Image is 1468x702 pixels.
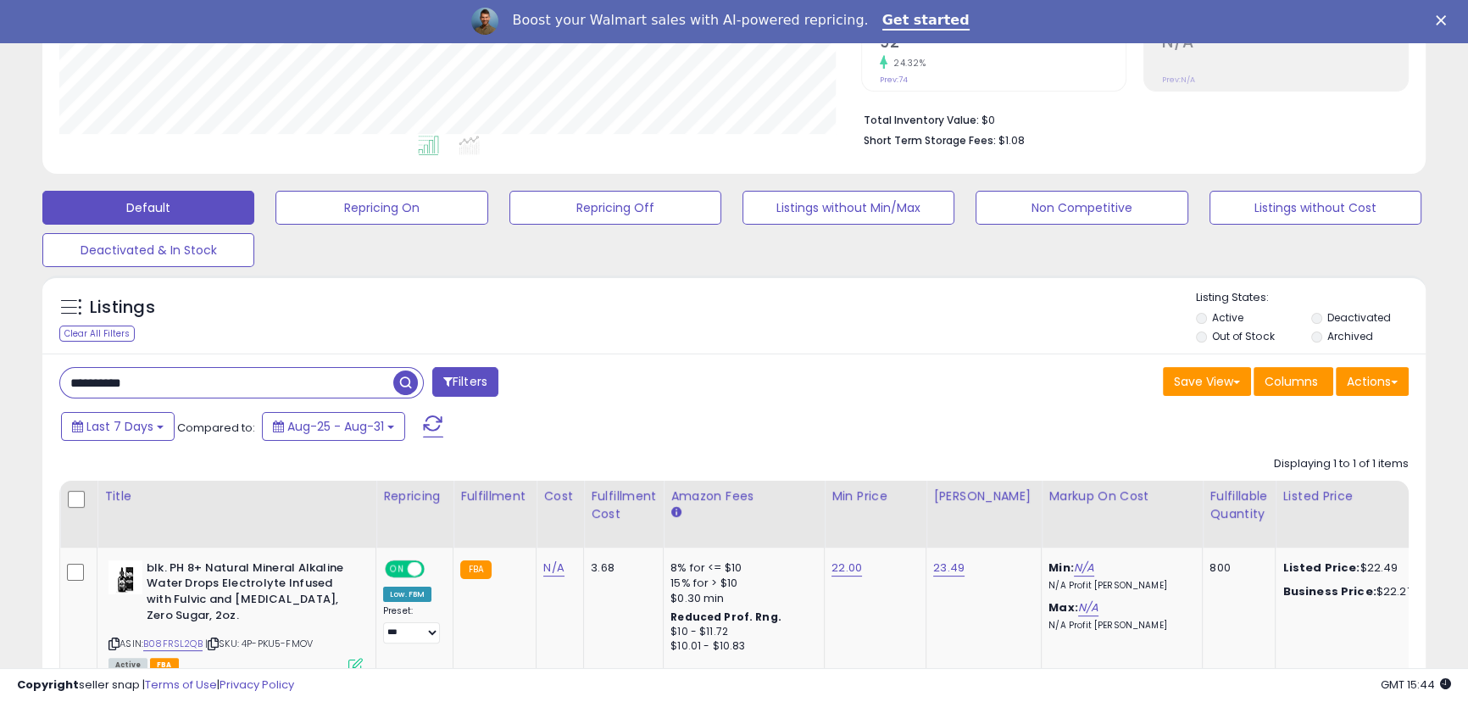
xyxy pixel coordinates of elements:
[422,561,449,576] span: OFF
[205,637,313,650] span: | SKU: 4P-PKU5-FMOV
[147,560,353,627] b: blk. PH 8+ Natural Mineral Alkaline Water Drops Electrolyte Infused with Fulvic and [MEDICAL_DATA...
[670,610,781,624] b: Reduced Prof. Rng.
[512,12,868,29] div: Boost your Walmart sales with AI-powered repricing.
[933,487,1034,505] div: [PERSON_NAME]
[42,233,254,267] button: Deactivated & In Stock
[1254,367,1333,396] button: Columns
[1074,560,1094,577] a: N/A
[1209,487,1268,523] div: Fulfillable Quantity
[1048,580,1189,592] p: N/A Profit [PERSON_NAME]
[177,420,255,436] span: Compared to:
[864,113,979,127] b: Total Inventory Value:
[591,487,656,523] div: Fulfillment Cost
[670,560,811,576] div: 8% for <= $10
[383,487,446,505] div: Repricing
[275,191,487,225] button: Repricing On
[976,191,1187,225] button: Non Competitive
[17,677,79,693] strong: Copyright
[383,587,431,602] div: Low. FBM
[59,326,135,342] div: Clear All Filters
[831,487,919,505] div: Min Price
[1209,191,1421,225] button: Listings without Cost
[104,487,369,505] div: Title
[591,560,650,576] div: 3.68
[1282,560,1423,576] div: $22.49
[143,637,203,651] a: B08FRSL2QB
[262,412,405,441] button: Aug-25 - Aug-31
[1048,560,1074,576] b: Min:
[17,677,294,694] div: seller snap | |
[61,412,175,441] button: Last 7 Days
[864,133,996,148] b: Short Term Storage Fees:
[1163,367,1251,396] button: Save View
[670,576,811,591] div: 15% for > $10
[864,109,1396,129] li: $0
[880,75,908,85] small: Prev: 74
[432,367,498,397] button: Filters
[670,487,817,505] div: Amazon Fees
[933,560,965,577] a: 23.49
[1282,560,1360,576] b: Listed Price:
[1212,310,1243,325] label: Active
[670,639,811,654] div: $10.01 - $10.83
[831,560,862,577] a: 22.00
[1327,329,1373,343] label: Archived
[1327,310,1391,325] label: Deactivated
[1381,677,1451,693] span: 2025-09-8 15:44 GMT
[1282,583,1376,599] b: Business Price:
[670,505,681,521] small: Amazon Fees.
[220,677,294,693] a: Privacy Policy
[1048,599,1078,616] b: Max:
[1162,75,1195,85] small: Prev: N/A
[287,418,384,435] span: Aug-25 - Aug-31
[42,191,254,225] button: Default
[1282,584,1423,599] div: $22.27
[882,12,970,31] a: Get started
[1048,620,1189,632] p: N/A Profit [PERSON_NAME]
[460,487,529,505] div: Fulfillment
[887,57,926,70] small: 24.32%
[108,560,142,594] img: 31Jxnkc58EL._SL40_.jpg
[471,8,498,35] img: Profile image for Adrian
[742,191,954,225] button: Listings without Min/Max
[1196,290,1426,306] p: Listing States:
[145,677,217,693] a: Terms of Use
[90,296,155,320] h5: Listings
[1265,373,1318,390] span: Columns
[86,418,153,435] span: Last 7 Days
[1042,481,1203,548] th: The percentage added to the cost of goods (COGS) that forms the calculator for Min & Max prices.
[670,591,811,606] div: $0.30 min
[1162,32,1408,55] h2: N/A
[386,561,408,576] span: ON
[1336,367,1409,396] button: Actions
[1212,329,1274,343] label: Out of Stock
[1078,599,1098,616] a: N/A
[998,132,1025,148] span: $1.08
[1274,456,1409,472] div: Displaying 1 to 1 of 1 items
[1209,560,1262,576] div: 800
[543,560,564,577] a: N/A
[1436,15,1453,25] div: Close
[670,625,811,639] div: $10 - $11.72
[1282,487,1429,505] div: Listed Price
[383,605,440,643] div: Preset:
[1048,487,1195,505] div: Markup on Cost
[543,487,576,505] div: Cost
[509,191,721,225] button: Repricing Off
[880,32,1126,55] h2: 92
[460,560,492,579] small: FBA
